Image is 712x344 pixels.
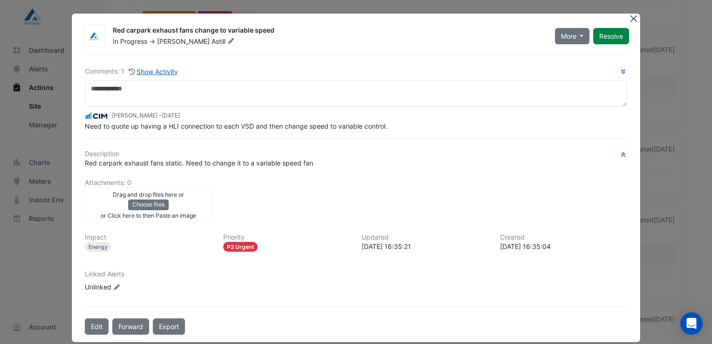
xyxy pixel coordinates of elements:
button: Edit [85,318,109,335]
h6: Updated [362,234,489,241]
h6: Linked Alerts [85,270,627,278]
a: Export [153,318,185,335]
button: Close [629,14,638,23]
button: More [555,28,590,44]
div: Red carpark exhaust fans change to variable speed [113,26,544,37]
span: Astill [212,37,236,46]
button: Forward [112,318,149,335]
span: Need to quote up having a HLI connection to each VSD and then change speed to variable control. [85,122,387,130]
button: Show Activity [128,66,179,77]
h6: Impact [85,234,212,241]
span: Red carpark exhaust fans static. Need to change it to a variable speed fan [85,159,313,167]
small: Drag and drop files here or [113,191,184,198]
div: P2 Urgent [223,242,258,252]
div: Unlinked [85,282,197,292]
div: [DATE] 16:35:21 [362,241,489,251]
span: -> [149,37,155,45]
h6: Description [85,150,627,158]
div: Open Intercom Messenger [680,312,703,335]
h6: Attachments: 0 [85,179,627,187]
img: Airmaster Australia [83,32,105,41]
small: [PERSON_NAME] - [112,111,180,120]
div: Energy [85,242,111,252]
div: [DATE] 16:35:04 [500,241,627,251]
span: In Progress [113,37,147,45]
button: Resolve [593,28,629,44]
span: 2025-03-19 16:35:21 [162,112,180,119]
span: [PERSON_NAME] [157,37,210,45]
span: More [561,31,576,41]
h6: Created [500,234,627,241]
fa-icon: Edit Linked Alerts [113,284,120,291]
img: CIM [85,111,108,121]
small: or Click here to then Paste an image [101,212,196,219]
div: Comments: 1 [85,66,179,77]
h6: Priority [223,234,350,241]
button: Choose files [128,200,169,210]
